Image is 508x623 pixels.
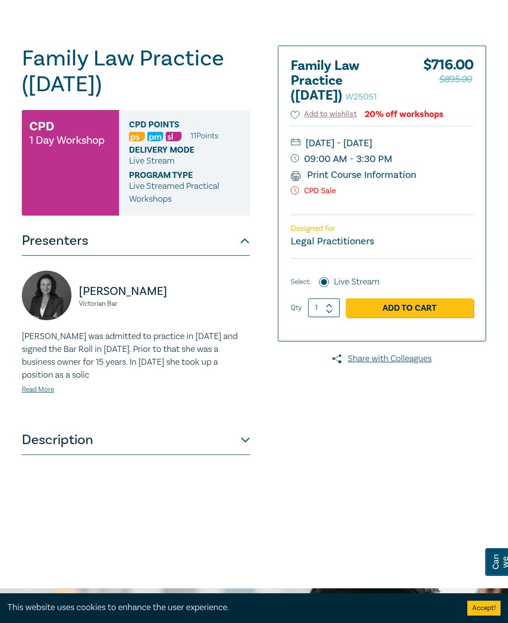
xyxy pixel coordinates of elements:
[22,330,250,382] p: [PERSON_NAME] was admitted to practice in [DATE] and signed the Bar Roll in [DATE]. Prior to that...
[334,276,380,288] label: Live Stream
[22,46,250,97] h1: Family Law Practice ([DATE])
[79,283,250,299] p: [PERSON_NAME]
[190,129,218,142] li: 11 Point s
[291,302,302,313] label: Qty
[291,135,473,151] small: [DATE] - [DATE]
[22,385,54,394] a: Read More
[439,71,472,87] span: $895.00
[166,132,182,141] img: Substantive Law
[129,170,221,180] span: Program type
[467,601,501,616] button: Accept cookies
[129,120,221,129] span: CPD Points
[291,109,357,120] button: Add to wishlist
[29,117,54,135] h3: CPD
[291,224,473,233] p: Designed for
[147,132,163,141] img: Practice Management & Business Skills
[7,601,452,614] div: This website uses cookies to enhance the user experience.
[291,151,473,167] small: 09:00 AM - 3:30 PM
[129,155,175,167] span: Live Stream
[278,352,486,365] a: Share with Colleagues
[129,145,221,155] span: Delivery Mode
[29,135,105,145] small: 1 Day Workshop
[291,58,400,103] h2: Family Law Practice ([DATE])
[129,180,240,206] p: Live Streamed Practical Workshops
[129,132,145,141] img: Professional Skills
[291,186,473,196] p: CPD Sale
[345,91,377,103] small: W25051
[22,226,250,256] button: Presenters
[423,58,473,108] div: $ 716.00
[291,169,416,181] a: Print Course Information
[365,110,444,119] div: 20% off workshops
[308,298,340,317] input: 1
[79,300,250,307] small: Victorian Bar
[291,277,311,287] span: Select:
[346,298,473,317] a: Add to Cart
[291,235,374,248] small: Legal Practitioners
[22,425,250,455] button: Description
[22,271,71,320] img: https://s3.ap-southeast-2.amazonaws.com/leo-cussen-store-production-content/Contacts/PANAYIOTA%20...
